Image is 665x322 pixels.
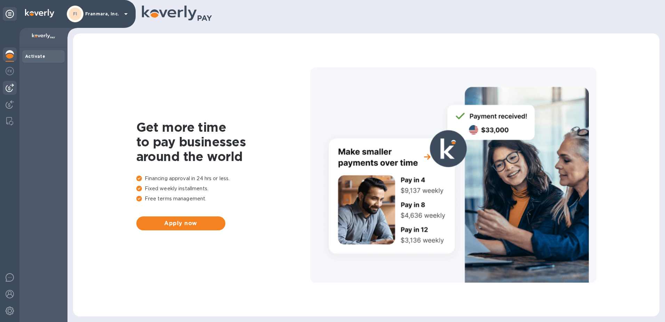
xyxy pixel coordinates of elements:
span: Apply now [142,219,220,228]
p: Franmara, Inc. [85,11,120,16]
p: Free terms management. [136,195,310,202]
h1: Get more time to pay businesses around the world [136,120,310,164]
button: Apply now [136,216,225,230]
p: Fixed weekly installments. [136,185,310,192]
img: Logo [25,9,54,17]
p: Financing approval in 24 hrs or less. [136,175,310,182]
div: Unpin categories [3,7,17,21]
b: FI [73,11,78,16]
b: Activate [25,54,45,59]
img: Foreign exchange [6,67,14,75]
